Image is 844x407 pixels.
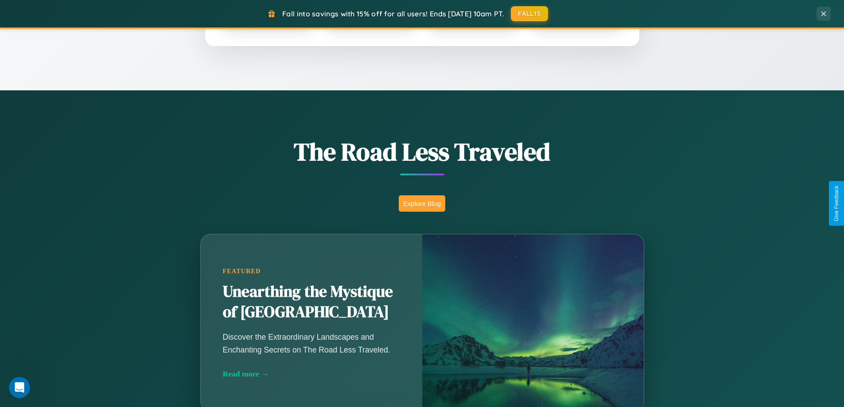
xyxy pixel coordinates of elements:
div: Featured [223,267,400,275]
button: FALL15 [511,6,548,21]
span: Fall into savings with 15% off for all users! Ends [DATE] 10am PT. [282,9,504,18]
p: Discover the Extraordinary Landscapes and Enchanting Secrets on The Road Less Traveled. [223,331,400,356]
div: Read more → [223,369,400,379]
h2: Unearthing the Mystique of [GEOGRAPHIC_DATA] [223,282,400,322]
button: Explore Blog [399,195,445,212]
div: Give Feedback [833,186,840,221]
iframe: Intercom live chat [9,377,30,398]
h1: The Road Less Traveled [156,135,688,169]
